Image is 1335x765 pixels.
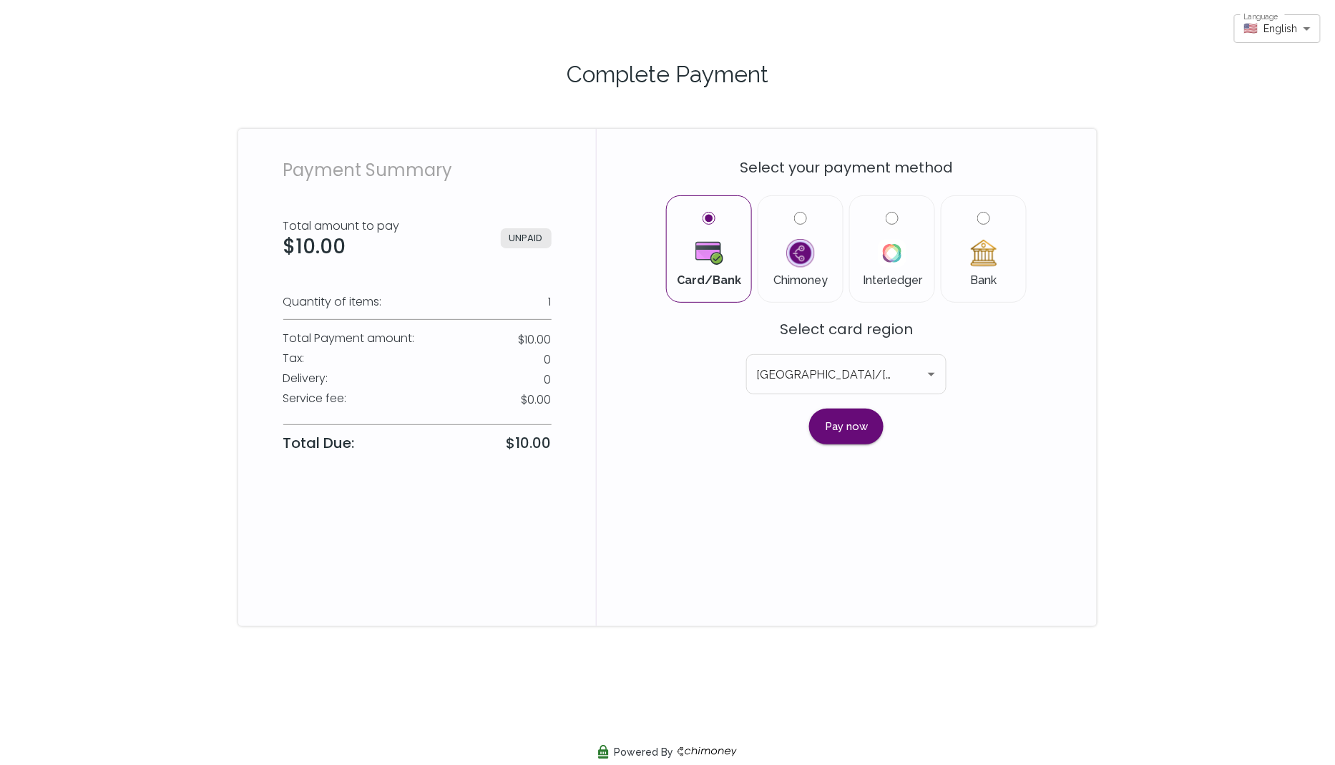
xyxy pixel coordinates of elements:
[255,57,1080,92] p: Complete Payment
[1244,21,1258,36] span: 🇺🇸
[977,212,990,225] input: BankBank
[283,432,355,454] p: Total Due:
[522,391,552,409] p: $0.00
[283,218,400,235] p: Total amount to pay
[969,239,998,268] img: Bank
[921,364,942,384] button: Open
[283,293,382,311] p: Quantity of items:
[1244,11,1278,22] label: Language
[809,409,884,444] button: Pay now
[678,212,740,286] label: Card/Bank
[283,370,328,387] p: Delivery :
[1234,15,1321,42] div: 🇺🇸English
[953,212,1014,286] label: Bank
[794,212,807,225] input: ChimoneyChimoney
[544,351,552,369] p: 0
[746,318,947,340] p: Select card region
[1264,21,1298,36] span: English
[283,235,400,259] h3: $10.00
[501,228,552,248] span: UNPAID
[519,331,552,349] p: $10.00
[283,330,415,347] p: Total Payment amount :
[544,371,552,389] p: 0
[886,212,899,225] input: InterledgerInterledger
[878,239,906,268] img: Interledger
[283,350,305,367] p: Tax :
[283,157,552,183] p: Payment Summary
[786,239,815,268] img: Chimoney
[770,212,831,286] label: Chimoney
[632,157,1061,178] p: Select your payment method
[549,293,552,311] p: 1
[703,212,715,225] input: Card/BankCard/Bank
[695,239,723,268] img: Card/Bank
[283,390,347,407] p: Service fee :
[861,212,923,286] label: Interledger
[507,433,552,453] p: $10.00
